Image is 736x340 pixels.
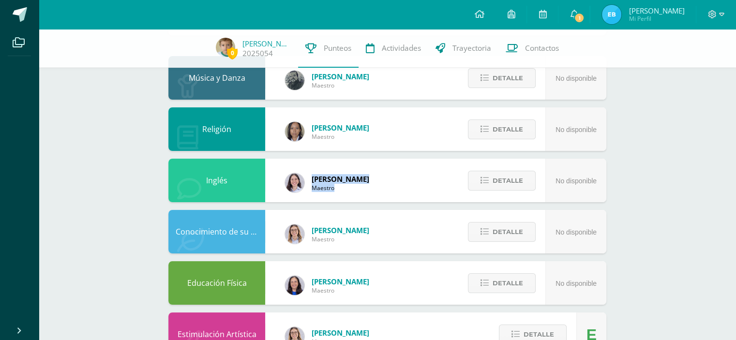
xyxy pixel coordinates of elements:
span: Maestro [312,133,369,141]
span: [PERSON_NAME] [312,277,369,286]
span: Maestro [312,184,369,192]
img: d8efbbba0f252a1a3c93fdfff700618e.png [285,224,304,244]
a: Actividades [359,29,428,68]
button: Detalle [468,171,536,191]
span: No disponible [556,74,597,82]
div: Inglés [168,159,265,202]
div: Educación Física [168,261,265,305]
button: Detalle [468,273,536,293]
a: Punteos [298,29,359,68]
span: [PERSON_NAME] [312,123,369,133]
span: Maestro [312,81,369,89]
span: 0 [227,47,238,59]
span: No disponible [556,228,597,236]
button: Detalle [468,68,536,88]
a: 2025054 [242,48,273,59]
span: Maestro [312,235,369,243]
span: 1 [574,13,585,23]
button: Detalle [468,222,536,242]
span: [PERSON_NAME] [629,6,684,15]
span: Punteos [324,43,351,53]
span: [PERSON_NAME] [312,174,369,184]
span: No disponible [556,177,597,185]
img: 68a1b6eba1ca279b4aaba7ff28e184e4.png [285,276,304,295]
span: Trayectoria [452,43,491,53]
img: 8ba24283638e9cc0823fe7e8b79ee805.png [285,71,304,90]
div: Música y Danza [168,56,265,100]
a: [PERSON_NAME] [242,39,291,48]
span: Detalle [493,172,523,190]
span: Actividades [382,43,421,53]
a: Contactos [498,29,566,68]
span: Detalle [493,69,523,87]
span: Maestro [312,286,369,295]
span: Contactos [525,43,559,53]
img: d8c70ec415063403f2974239131e5292.png [216,38,235,57]
span: Mi Perfil [629,15,684,23]
a: Trayectoria [428,29,498,68]
span: [PERSON_NAME] [312,225,369,235]
div: Religión [168,107,265,151]
img: 6ad2d4dbe6a9b3a4a64038d8d24f4d2d.png [602,5,621,24]
button: Detalle [468,119,536,139]
span: [PERSON_NAME] [312,328,369,338]
span: [PERSON_NAME] [312,72,369,81]
span: No disponible [556,280,597,287]
span: Detalle [493,120,523,138]
img: f85dffa4d438d67be26b0a8e7fa52e70.png [285,173,304,192]
span: Detalle [493,274,523,292]
div: Conocimiento de su Mundo [168,210,265,253]
span: No disponible [556,126,597,133]
img: 69ae3ad5c76ff258cb10e64230d73c76.png [285,122,304,141]
span: Detalle [493,223,523,241]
